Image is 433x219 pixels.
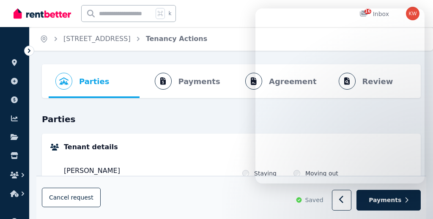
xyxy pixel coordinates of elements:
h5: Tenant details [64,142,118,152]
div: [PERSON_NAME] [64,166,236,178]
label: Staying [254,169,277,178]
a: [STREET_ADDRESS] [63,35,131,43]
span: Payments [369,196,401,205]
img: Karyn Wood [406,7,419,20]
img: RentBetter [14,7,71,20]
iframe: Intercom live chat [404,190,425,211]
span: Saved [305,196,323,205]
button: Cancelrequest [42,188,101,208]
nav: Progress [42,64,421,98]
span: Cancel [49,194,93,201]
nav: Breadcrumb [30,27,217,51]
iframe: Intercom live chat [255,8,425,183]
a: Tenancy Actions [146,35,208,43]
span: request [71,194,93,202]
span: k [168,10,171,17]
h3: Parties [42,113,421,125]
button: Payments [356,190,421,211]
button: Parties [49,64,116,98]
span: Parties [79,76,109,88]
